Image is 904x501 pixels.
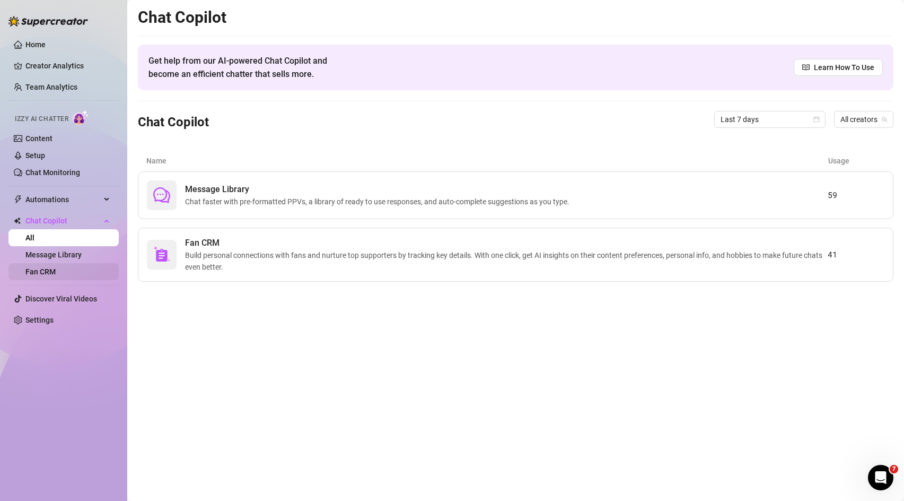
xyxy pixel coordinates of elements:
[828,155,885,167] article: Usage
[25,267,56,276] a: Fan CRM
[813,116,820,123] span: calendar
[868,465,893,490] iframe: Intercom live chat
[721,111,819,127] span: Last 7 days
[840,111,887,127] span: All creators
[828,248,884,261] article: 41
[8,16,88,27] img: logo-BBDzfeDw.svg
[138,7,893,28] h2: Chat Copilot
[890,465,898,473] span: 7
[185,237,828,249] span: Fan CRM
[25,295,97,303] a: Discover Viral Videos
[25,57,110,74] a: Creator Analytics
[814,62,874,73] span: Learn How To Use
[25,191,101,208] span: Automations
[148,54,353,81] span: Get help from our AI-powered Chat Copilot and become an efficient chatter that sells more.
[25,212,101,229] span: Chat Copilot
[25,234,34,242] a: All
[15,114,68,124] span: Izzy AI Chatter
[25,151,45,160] a: Setup
[14,195,22,204] span: thunderbolt
[25,134,52,143] a: Content
[185,249,828,273] span: Build personal connections with fans and nurture top supporters by tracking key details. With one...
[802,64,810,71] span: read
[828,189,884,202] article: 59
[14,217,21,224] img: Chat Copilot
[185,196,574,208] span: Chat faster with pre-formatted PPVs, a library of ready to use responses, and auto-complete sugge...
[25,250,82,259] a: Message Library
[185,183,574,196] span: Message Library
[881,116,888,123] span: team
[146,155,828,167] article: Name
[25,316,54,324] a: Settings
[25,83,77,91] a: Team Analytics
[73,110,89,125] img: AI Chatter
[138,114,209,131] h3: Chat Copilot
[25,168,80,177] a: Chat Monitoring
[794,59,883,76] a: Learn How To Use
[153,246,170,263] img: svg%3e
[25,40,46,49] a: Home
[153,187,170,204] span: comment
